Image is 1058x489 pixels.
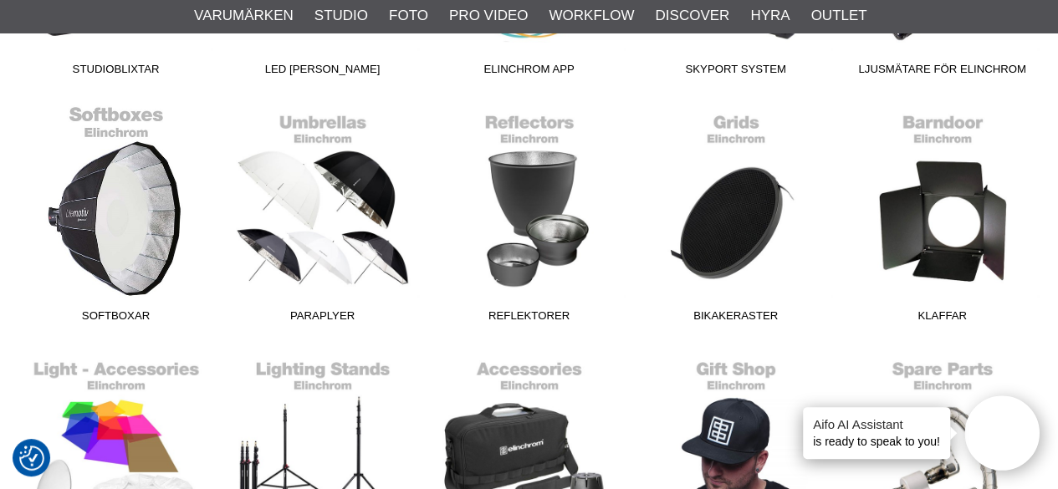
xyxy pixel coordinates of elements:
[426,61,632,84] span: Elinchrom App
[19,443,44,473] button: Samtyckesinställningar
[19,446,44,471] img: Revisit consent button
[839,104,1045,330] a: Klaffar
[632,61,839,84] span: Skyport System
[194,5,294,27] a: Varumärken
[655,5,729,27] a: Discover
[810,5,866,27] a: Outlet
[13,104,219,330] a: Softboxar
[426,104,632,330] a: Reflektorer
[549,5,634,27] a: Workflow
[389,5,428,27] a: Foto
[449,5,528,27] a: Pro Video
[839,308,1045,330] span: Klaffar
[813,415,940,433] h4: Aifo AI Assistant
[314,5,368,27] a: Studio
[13,308,219,330] span: Softboxar
[839,61,1045,84] span: Ljusmätare för Elinchrom
[13,61,219,84] span: Studioblixtar
[219,104,426,330] a: Paraplyer
[803,407,950,459] div: is ready to speak to you!
[632,104,839,330] a: Bikakeraster
[750,5,790,27] a: Hyra
[219,61,426,84] span: LED [PERSON_NAME]
[426,308,632,330] span: Reflektorer
[632,308,839,330] span: Bikakeraster
[219,308,426,330] span: Paraplyer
